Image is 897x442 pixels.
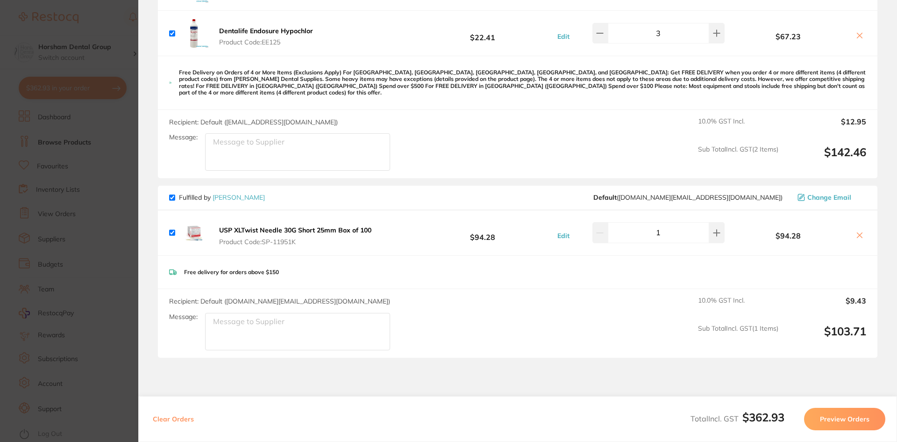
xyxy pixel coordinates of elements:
[795,193,866,202] button: Change Email
[698,145,778,171] span: Sub Total Incl. GST ( 2 Items)
[179,194,265,201] p: Fulfilled by
[698,297,778,317] span: 10.0 % GST Incl.
[219,38,313,46] span: Product Code: EE125
[786,117,866,138] output: $12.95
[742,410,784,424] b: $362.93
[179,69,866,96] p: Free Delivery on Orders of 4 or More Items (Exclusions Apply) For [GEOGRAPHIC_DATA], [GEOGRAPHIC_...
[727,32,849,41] b: $67.23
[786,325,866,350] output: $103.71
[179,18,209,48] img: N2diYXJ2NQ
[150,408,197,430] button: Clear Orders
[807,194,851,201] span: Change Email
[698,117,778,138] span: 10.0 % GST Incl.
[169,297,390,305] span: Recipient: Default ( [DOMAIN_NAME][EMAIL_ADDRESS][DOMAIN_NAME] )
[216,226,374,246] button: USP XLTwist Needle 30G Short 25mm Box of 100 Product Code:SP-11951K
[219,226,371,234] b: USP XLTwist Needle 30G Short 25mm Box of 100
[691,414,784,423] span: Total Incl. GST
[184,269,279,275] p: Free delivery for orders above $150
[413,25,552,42] b: $22.41
[169,313,198,321] label: Message:
[169,133,198,141] label: Message:
[727,232,849,240] b: $94.28
[804,408,885,430] button: Preview Orders
[216,27,316,46] button: Dentalife Endosure Hypochlor Product Code:EE125
[593,193,617,202] b: Default
[169,118,338,126] span: Recipient: Default ( [EMAIL_ADDRESS][DOMAIN_NAME] )
[593,194,783,201] span: customer.care@henryschein.com.au
[786,297,866,317] output: $9.43
[555,32,572,41] button: Edit
[213,193,265,202] a: [PERSON_NAME]
[179,218,209,248] img: NDJobTJmag
[555,232,572,240] button: Edit
[219,27,313,35] b: Dentalife Endosure Hypochlor
[698,325,778,350] span: Sub Total Incl. GST ( 1 Items)
[413,224,552,241] b: $94.28
[786,145,866,171] output: $142.46
[219,238,371,246] span: Product Code: SP-11951K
